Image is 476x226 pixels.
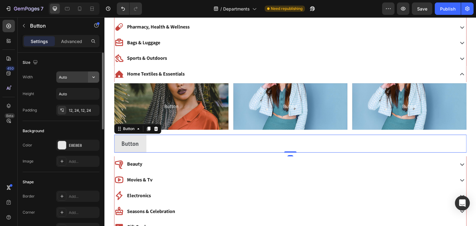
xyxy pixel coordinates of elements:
[17,109,31,114] div: Button
[440,6,456,12] div: Publish
[129,66,243,112] button: <p>Button</p>
[23,128,44,134] div: Background
[23,205,43,214] p: Gift Cards
[69,210,98,215] div: Add...
[17,121,34,132] p: Button
[23,190,71,199] p: Seasons & Celebration
[61,38,82,45] p: Advanced
[31,38,48,45] p: Settings
[41,5,43,12] p: 7
[56,88,99,99] input: Auto
[69,143,98,148] div: E8E8E8
[23,210,35,215] div: Corner
[23,74,33,80] div: Width
[23,91,34,97] div: Height
[223,6,250,12] span: Departments
[117,2,142,15] div: Undo/Redo
[6,66,15,71] div: 450
[23,159,33,164] div: Image
[23,179,34,185] div: Shape
[69,108,98,113] div: 12, 24, 12, 24
[455,196,470,211] div: Open Intercom Messenger
[23,107,37,113] div: Padding
[23,142,32,148] div: Color
[179,85,193,94] p: Button
[30,22,83,29] p: Button
[56,72,99,83] input: Auto
[248,66,362,112] button: <p>Button</p>
[435,2,461,15] button: Publish
[69,194,98,199] div: Add...
[23,142,38,151] p: Beauty
[104,17,476,226] iframe: Design area
[23,59,39,67] div: Size
[220,6,222,12] span: /
[271,6,302,11] span: Need republishing
[183,138,189,143] div: 0
[69,159,98,164] div: Add...
[23,158,48,167] p: Movies & Tv
[412,2,432,15] button: Save
[23,193,35,199] div: Border
[298,85,312,94] p: Button
[417,6,427,11] span: Save
[2,2,46,15] button: 7
[10,117,42,135] button: <p>Button</p>
[5,113,15,118] div: Beta
[23,174,46,183] p: Electronics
